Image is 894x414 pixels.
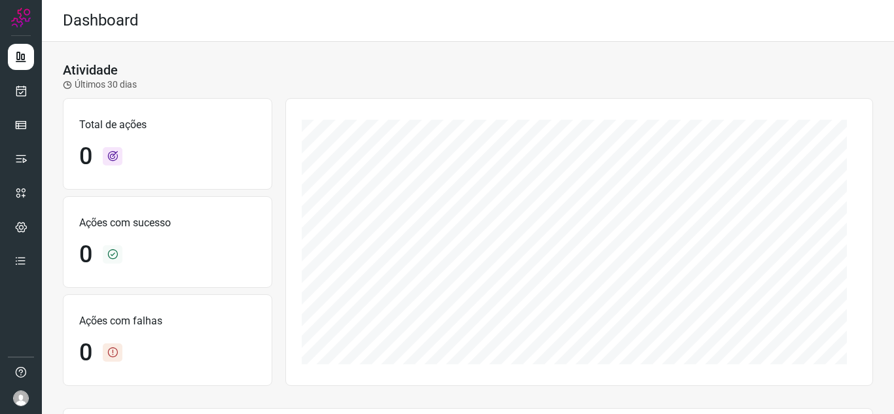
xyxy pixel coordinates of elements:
h1: 0 [79,143,92,171]
h1: 0 [79,339,92,367]
p: Ações com sucesso [79,215,256,231]
p: Total de ações [79,117,256,133]
h1: 0 [79,241,92,269]
img: Logo [11,8,31,27]
h2: Dashboard [63,11,139,30]
p: Ações com falhas [79,313,256,329]
p: Últimos 30 dias [63,78,137,92]
h3: Atividade [63,62,118,78]
img: avatar-user-boy.jpg [13,390,29,406]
